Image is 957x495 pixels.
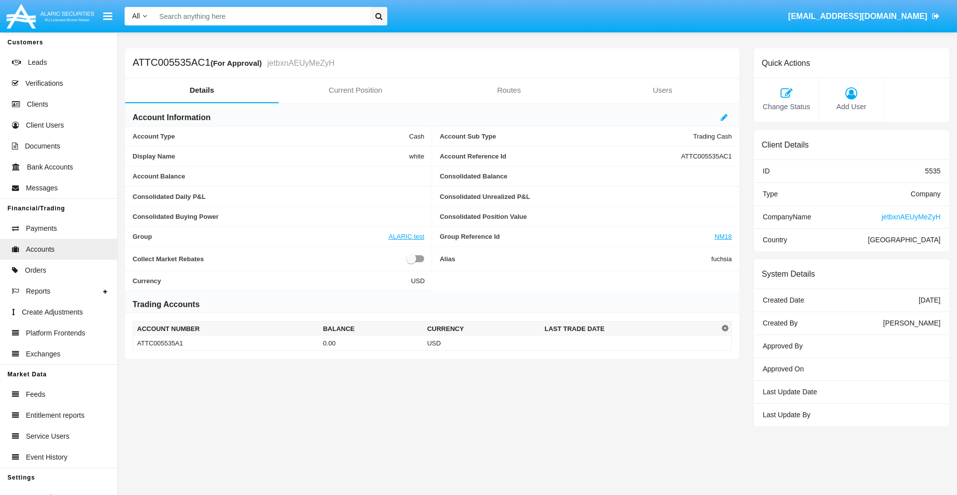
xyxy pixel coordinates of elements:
span: Account Sub Type [440,133,693,140]
span: Reports [26,286,50,297]
span: Account Balance [133,172,424,180]
img: Logo image [5,1,96,31]
span: Leads [28,57,47,68]
span: white [409,153,424,160]
span: Consolidated Position Value [440,213,732,220]
span: Change Status [759,102,813,113]
span: Approved By [763,342,802,350]
h6: System Details [762,269,815,279]
span: Country [763,236,787,244]
td: USD [423,336,541,351]
a: NM18 [715,233,732,240]
th: Last Trade Date [540,322,719,336]
td: 0.00 [319,336,423,351]
span: Account Type [133,133,409,140]
span: Event History [26,452,67,463]
span: Consolidated Balance [440,172,732,180]
td: ATTC005535A1 [133,336,319,351]
span: [GEOGRAPHIC_DATA] [868,236,941,244]
a: [EMAIL_ADDRESS][DOMAIN_NAME] [784,2,945,30]
span: Payments [26,223,57,234]
span: Orders [25,265,46,276]
span: Client Users [26,120,64,131]
span: Consolidated Daily P&L [133,193,424,200]
input: Search [155,7,367,25]
span: Last Update Date [763,388,817,396]
h6: Client Details [762,140,808,150]
span: Bank Accounts [27,162,73,172]
span: Documents [25,141,60,152]
span: Created By [763,319,797,327]
h6: Quick Actions [762,58,810,68]
h5: ATTC005535AC1 [133,57,334,69]
span: Group Reference Id [440,233,714,240]
span: [EMAIL_ADDRESS][DOMAIN_NAME] [788,12,927,20]
span: ATTC005535AC1 [681,153,732,160]
a: Routes [432,78,586,102]
span: Consolidated Unrealized P&L [440,193,732,200]
span: All [132,12,140,20]
span: Currency [133,277,411,285]
span: Exchanges [26,349,60,359]
span: Consolidated Buying Power [133,213,424,220]
th: Currency [423,322,541,336]
span: Collect Market Rebates [133,253,406,265]
span: fuchsia [711,253,732,265]
span: Feeds [26,389,45,400]
span: [DATE] [919,296,941,304]
span: Messages [26,183,58,193]
span: Trading Cash [693,133,732,140]
a: Current Position [279,78,432,102]
small: jetbxnAEUyMeZyH [265,59,334,67]
span: Last Update By [763,411,810,419]
h6: Account Information [133,112,210,123]
span: ID [763,167,770,175]
th: Account Number [133,322,319,336]
h6: Trading Accounts [133,299,200,310]
th: Balance [319,322,423,336]
span: Platform Frontends [26,328,85,338]
div: (For Approval) [210,57,265,69]
span: Alias [440,253,711,265]
span: Account Reference Id [440,153,681,160]
span: jetbxnAEUyMeZyH [882,213,941,221]
span: Created Date [763,296,804,304]
span: Cash [409,133,424,140]
span: Add User [824,102,878,113]
span: Display Name [133,153,409,160]
span: USD [411,277,425,285]
a: Users [586,78,739,102]
span: Service Users [26,431,69,442]
span: Verifications [25,78,63,89]
span: Group [133,233,389,240]
span: [PERSON_NAME] [883,319,941,327]
span: Type [763,190,778,198]
span: Entitlement reports [26,410,85,421]
a: All [125,11,155,21]
span: Approved On [763,365,804,373]
span: 5535 [925,167,941,175]
span: Company [911,190,941,198]
a: ALARIC test [389,233,425,240]
a: Details [125,78,279,102]
span: Clients [27,99,48,110]
span: Accounts [26,244,55,255]
span: Company Name [763,213,811,221]
span: Create Adjustments [22,307,83,318]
